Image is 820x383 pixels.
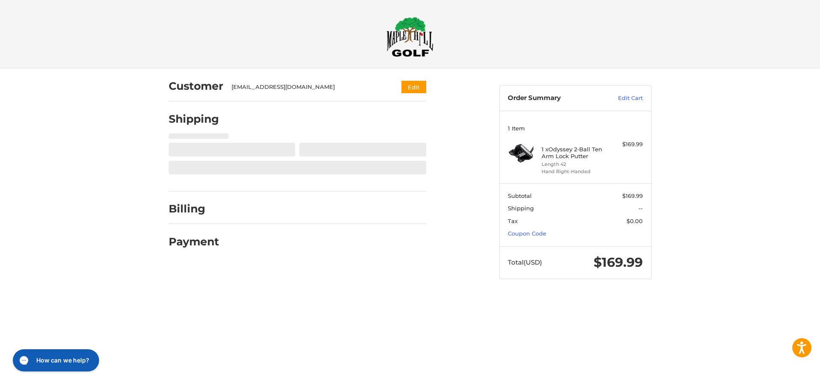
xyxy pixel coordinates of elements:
span: Tax [508,218,518,224]
h2: Customer [169,80,223,93]
span: $169.99 [622,192,643,199]
span: $169.99 [594,254,643,270]
span: $0.00 [627,218,643,224]
span: Shipping [508,205,534,212]
div: [EMAIL_ADDRESS][DOMAIN_NAME] [231,83,385,91]
h2: Shipping [169,112,219,126]
h3: Order Summary [508,94,600,103]
iframe: Gorgias live chat messenger [9,346,102,374]
li: Hand Right-Handed [542,168,607,175]
span: Subtotal [508,192,532,199]
h3: 1 Item [508,125,643,132]
span: -- [638,205,643,212]
h2: Billing [169,202,219,215]
a: Coupon Code [508,230,546,237]
li: Length 42 [542,161,607,168]
img: Maple Hill Golf [387,17,433,57]
div: $169.99 [609,140,643,149]
h2: Payment [169,235,219,248]
span: Total (USD) [508,258,542,266]
h4: 1 x Odyssey 2-Ball Ten Arm Lock Putter [542,146,607,160]
button: Edit [401,81,426,93]
a: Edit Cart [600,94,643,103]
